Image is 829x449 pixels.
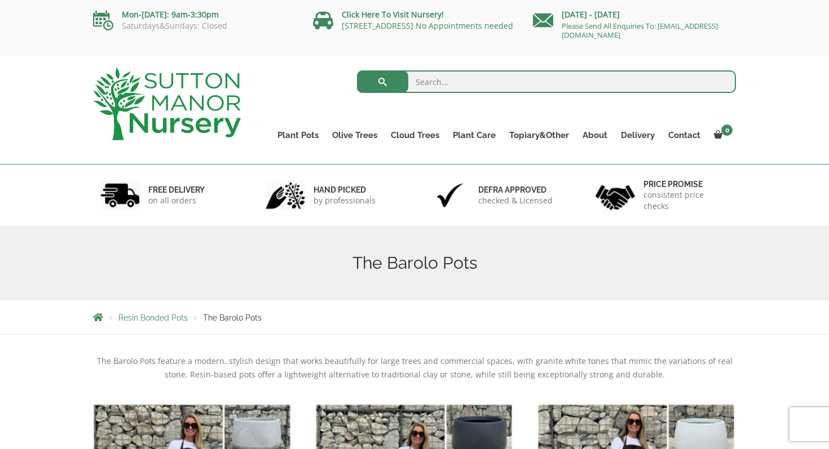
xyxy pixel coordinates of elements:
[325,127,384,143] a: Olive Trees
[314,185,376,195] h6: hand picked
[707,127,736,143] a: 0
[562,21,718,40] a: Please Send All Enquiries To: [EMAIL_ADDRESS][DOMAIN_NAME]
[314,195,376,206] p: by professionals
[93,68,241,140] img: logo
[357,70,737,93] input: Search...
[203,313,262,322] span: The Barolo Pots
[502,127,576,143] a: Topiary&Other
[93,354,736,381] p: The Barolo Pots feature a modern, stylish design that works beautifully for large trees and comme...
[118,313,188,322] a: Resin Bonded Pots
[148,195,205,206] p: on all orders
[614,127,662,143] a: Delivery
[93,8,296,21] p: Mon-[DATE]: 9am-3:30pm
[100,181,140,210] img: 1.jpg
[342,9,444,20] a: Click Here To Visit Nursery!
[596,178,635,212] img: 4.jpg
[721,125,733,136] span: 0
[93,253,736,273] h1: The Barolo Pots
[478,185,553,195] h6: Defra approved
[93,21,296,30] p: Saturdays&Sundays: Closed
[271,127,325,143] a: Plant Pots
[576,127,614,143] a: About
[384,127,446,143] a: Cloud Trees
[643,189,729,212] p: consistent price checks
[446,127,502,143] a: Plant Care
[148,185,205,195] h6: FREE DELIVERY
[430,181,470,210] img: 3.jpg
[93,313,736,322] nav: Breadcrumbs
[643,179,729,189] h6: Price promise
[478,195,553,206] p: checked & Licensed
[662,127,707,143] a: Contact
[342,20,513,31] a: [STREET_ADDRESS] No Appointments needed
[533,8,736,21] p: [DATE] - [DATE]
[266,181,305,210] img: 2.jpg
